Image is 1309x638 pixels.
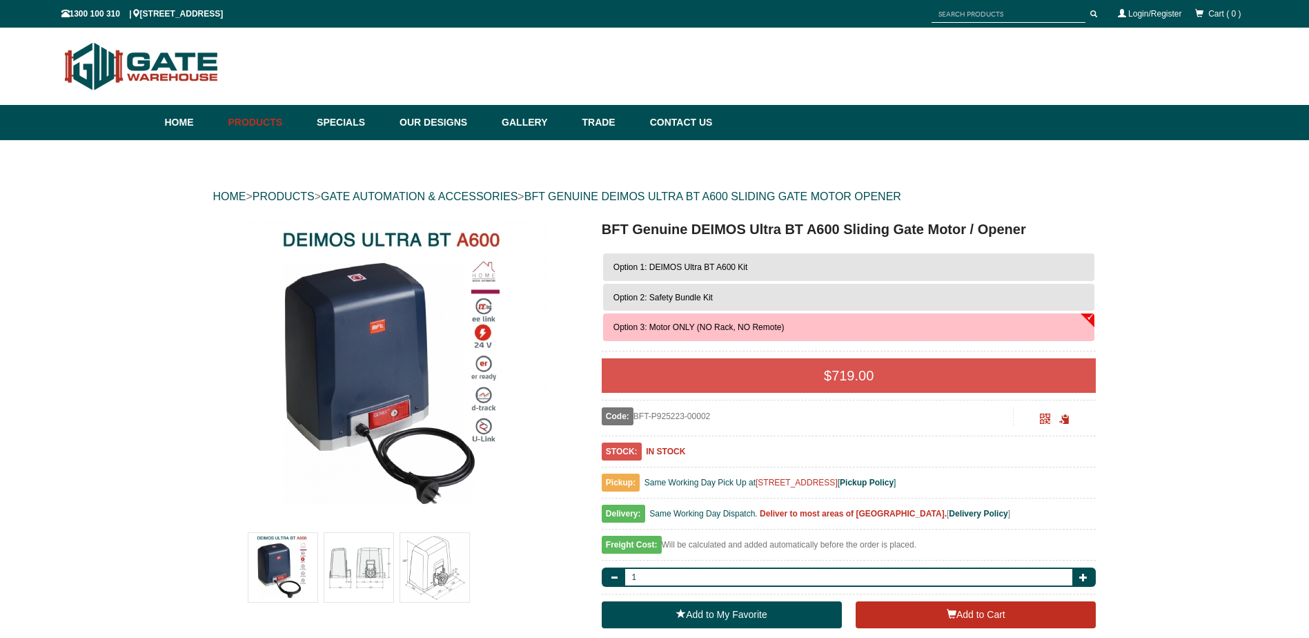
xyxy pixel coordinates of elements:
a: Trade [575,105,642,140]
a: [STREET_ADDRESS] [756,478,838,487]
div: [ ] [602,505,1096,530]
span: 1300 100 310 | [STREET_ADDRESS] [61,9,224,19]
a: Specials [310,105,393,140]
div: Will be calculated and added automatically before the order is placed. [602,536,1096,561]
input: SEARCH PRODUCTS [932,6,1085,23]
button: Option 1: DEIMOS Ultra BT A600 Kit [603,253,1095,281]
img: BFT Genuine DEIMOS Ultra BT A600 Sliding Gate Motor / Opener [400,533,469,602]
span: Option 2: Safety Bundle Kit [613,293,713,302]
a: HOME [213,191,246,202]
img: BFT Genuine DEIMOS Ultra BT A600 Sliding Gate Motor / Opener [324,533,393,602]
a: PRODUCTS [253,191,315,202]
span: Same Working Day Dispatch. [649,509,758,519]
span: Cart ( 0 ) [1208,9,1241,19]
a: Gallery [495,105,575,140]
div: $ [602,358,1096,393]
span: Code: [602,407,633,425]
button: Option 2: Safety Bundle Kit [603,284,1095,311]
span: Option 3: Motor ONLY (NO Rack, NO Remote) [613,322,785,332]
img: Gate Warehouse [61,35,222,98]
span: Freight Cost: [602,536,662,554]
span: Click to copy the URL [1059,414,1070,425]
b: IN STOCK [646,447,685,456]
div: BFT-P925223-00002 [602,407,1014,425]
span: 719.00 [831,368,874,383]
a: BFT Genuine DEIMOS Ultra BT A600 Sliding Gate Motor / Opener - Option 3: Motor ONLY (NO Rack, NO ... [215,219,580,523]
h1: BFT Genuine DEIMOS Ultra BT A600 Sliding Gate Motor / Opener [602,219,1096,240]
a: Our Designs [393,105,495,140]
span: Pickup: [602,474,640,492]
span: Delivery: [602,505,645,523]
a: Click to enlarge and scan to share. [1040,416,1050,425]
b: Deliver to most areas of [GEOGRAPHIC_DATA]. [760,509,947,519]
a: Delivery Policy [949,509,1007,519]
a: GATE AUTOMATION & ACCESSORIES [321,191,518,202]
span: Option 1: DEIMOS Ultra BT A600 Kit [613,262,748,272]
a: Add to My Favorite [602,601,842,629]
span: Same Working Day Pick Up at [ ] [644,478,896,487]
img: BFT Genuine DEIMOS Ultra BT A600 Sliding Gate Motor / Opener - Option 3: Motor ONLY (NO Rack, NO ... [245,219,549,523]
a: Home [165,105,222,140]
img: BFT Genuine DEIMOS Ultra BT A600 Sliding Gate Motor / Opener [248,533,317,602]
div: > > > [213,175,1096,219]
button: Option 3: Motor ONLY (NO Rack, NO Remote) [603,313,1095,341]
a: Pickup Policy [840,478,894,487]
span: STOCK: [602,443,642,461]
a: Login/Register [1128,9,1181,19]
a: Products [222,105,311,140]
a: Contact Us [643,105,713,140]
a: BFT GENUINE DEIMOS ULTRA BT A600 SLIDING GATE MOTOR OPENER [524,191,901,202]
button: Add to Cart [856,601,1096,629]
